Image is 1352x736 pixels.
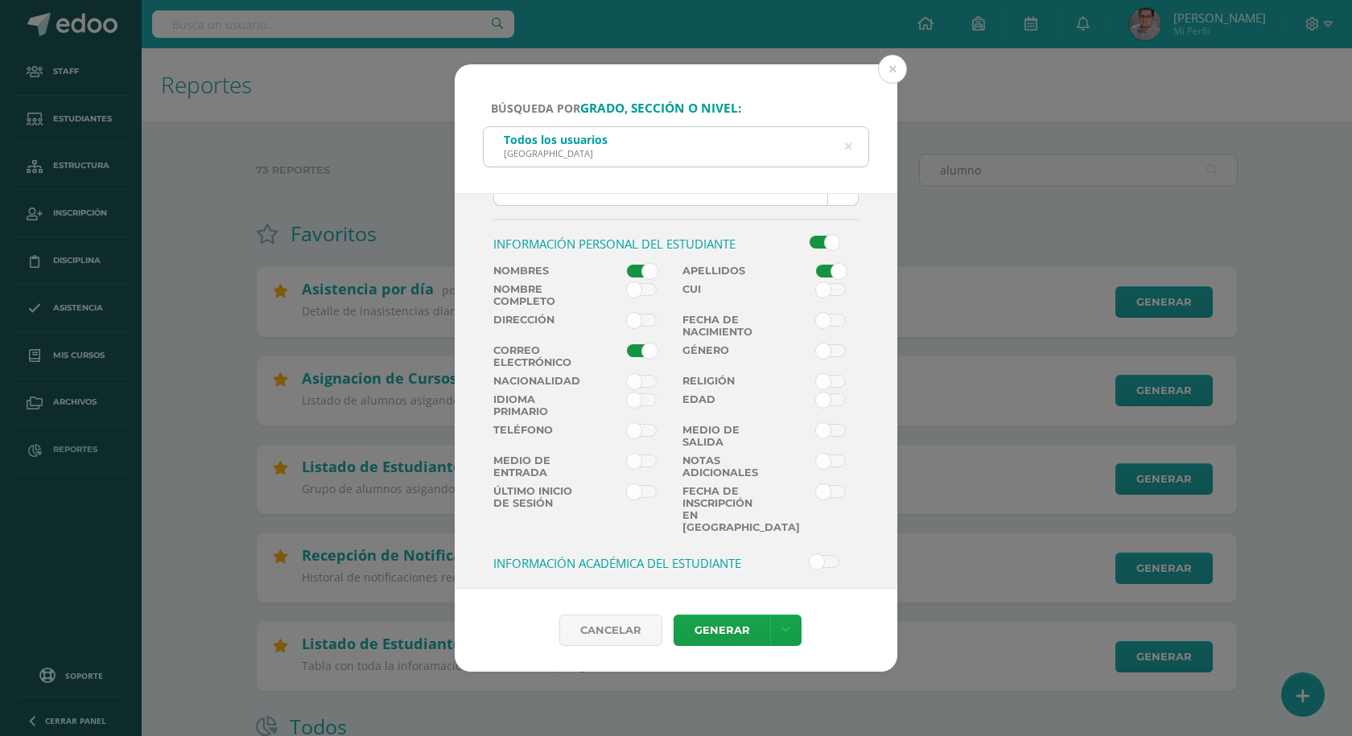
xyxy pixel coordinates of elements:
label: Idioma Primario [487,393,582,417]
label: Medio de Salida [676,424,771,448]
button: Close (Esc) [878,55,907,84]
label: Dirección [487,314,582,338]
label: Fecha de Nacimiento [676,314,771,338]
label: Apellidos [676,265,771,277]
span: Búsqueda por [491,101,741,116]
label: Medio de Entrada [487,454,582,479]
label: Género [676,344,771,368]
label: Último inicio de sesión [487,485,582,533]
label: Teléfono [487,424,582,448]
a: Generar [674,615,770,646]
input: ej. Primero primaria, etc. [484,127,868,167]
div: [GEOGRAPHIC_DATA] [504,147,608,159]
label: Notas adicionales [676,454,771,479]
label: Nombres [487,265,582,277]
label: Nombre Completo [487,283,582,307]
div: Todos los usuarios [504,132,608,147]
label: Religión [676,375,771,387]
h3: Información académica del Estudiante [493,555,765,571]
h3: Información Personal del Estudiante [493,236,765,252]
label: Edad [676,393,771,417]
strong: grado, sección o nivel: [580,100,741,117]
label: Fecha de inscripción en [GEOGRAPHIC_DATA] [676,485,771,533]
label: CUI [676,283,771,307]
div: Cancelar [559,615,662,646]
label: Nacionalidad [487,375,582,387]
label: Correo electrónico [487,344,582,368]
